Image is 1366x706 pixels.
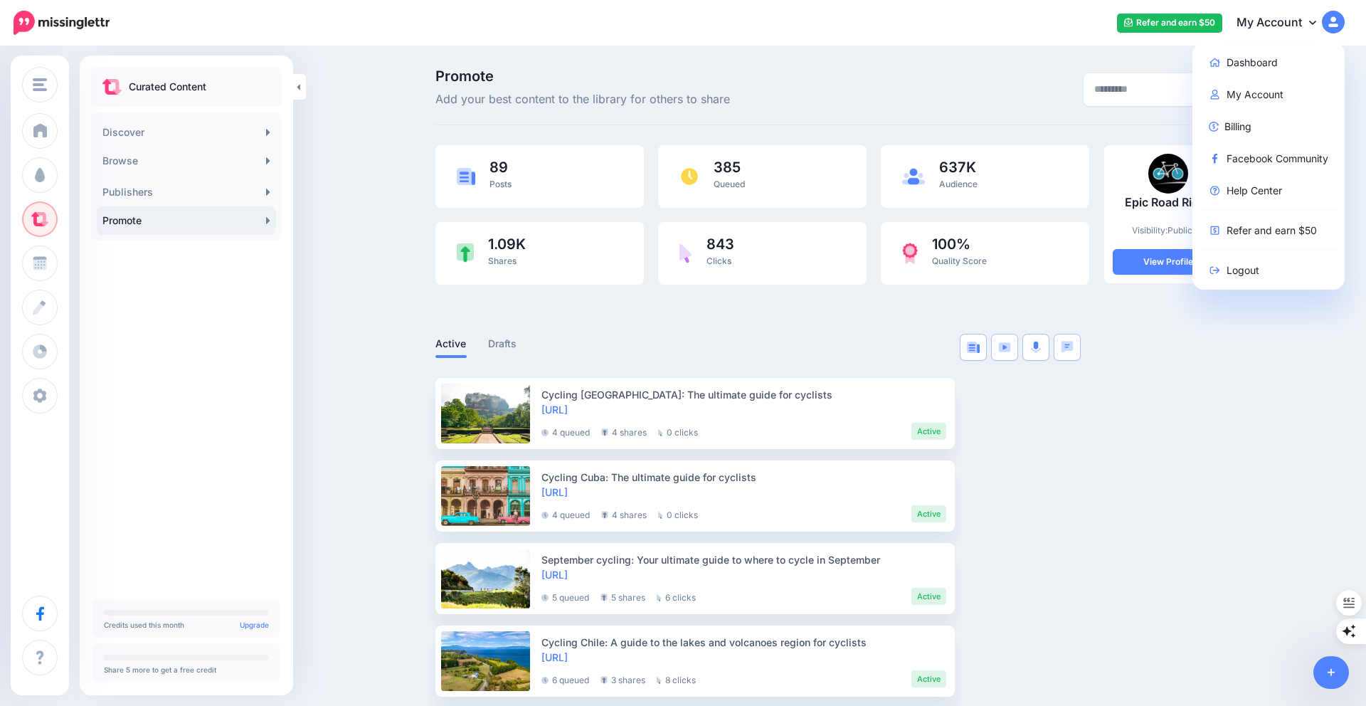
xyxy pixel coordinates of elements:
[1198,80,1340,108] a: My Account
[489,160,512,174] span: 89
[541,651,568,663] a: [URL]
[714,179,745,189] span: Queued
[1113,194,1224,212] p: Epic Road Rides
[967,342,980,353] img: article-blue.png
[657,677,662,684] img: pointer-grey.png
[601,423,647,440] li: 4 shares
[714,160,745,174] span: 385
[97,178,276,206] a: Publishers
[541,486,568,498] a: [URL]
[1192,43,1345,290] div: My Account
[435,90,730,109] span: Add your best content to the library for others to share
[541,512,549,519] img: clock-grey-darker.png
[601,505,647,522] li: 4 shares
[998,342,1011,352] img: video-blue.png
[658,423,698,440] li: 0 clicks
[601,511,608,519] img: share-grey.png
[1198,216,1340,244] a: Refer and earn $50
[488,335,517,352] a: Drafts
[33,78,47,91] img: menu.png
[902,243,918,264] img: prize-red.png
[939,179,978,189] span: Audience
[541,505,590,522] li: 4 queued
[600,594,608,601] img: share-grey.png
[541,552,946,567] div: September cycling: Your ultimate guide to where to cycle in September
[1061,341,1074,353] img: chat-square-blue.png
[97,206,276,235] a: Promote
[14,11,110,35] img: Missinglettr
[541,423,590,440] li: 4 queued
[435,69,730,83] span: Promote
[1113,223,1224,238] p: Visibility:
[541,635,946,650] div: Cycling Chile: A guide to the lakes and volcanoes region for cyclists
[541,594,549,601] img: clock-grey-darker.png
[679,243,692,263] img: pointer-purple.png
[435,335,467,352] a: Active
[911,670,946,687] li: Active
[600,676,608,684] img: share-grey.png
[1198,112,1340,140] a: Billing
[600,588,645,605] li: 5 shares
[102,79,122,95] img: curate.png
[601,428,608,436] img: share-grey.png
[939,160,978,174] span: 637K
[541,670,589,687] li: 6 queued
[706,237,734,251] span: 843
[129,78,206,95] p: Curated Content
[488,237,526,251] span: 1.09K
[932,237,987,251] span: 100%
[657,588,696,605] li: 6 clicks
[657,670,696,687] li: 8 clicks
[489,179,512,189] span: Posts
[541,677,549,684] img: clock-grey-darker.png
[911,505,946,522] li: Active
[1117,14,1222,33] a: Refer and earn $50
[658,512,663,519] img: pointer-grey.png
[1222,6,1345,41] a: My Account
[541,387,946,402] div: Cycling [GEOGRAPHIC_DATA]: The ultimate guide for cyclists
[1168,225,1204,236] a: Public
[658,429,663,436] img: pointer-grey.png
[706,255,731,266] span: Clicks
[658,505,698,522] li: 0 clicks
[488,255,517,266] span: Shares
[541,470,946,485] div: Cycling Cuba: The ultimate guide for cyclists
[1113,249,1224,275] a: View Profile
[1209,122,1219,132] img: revenue-blue.png
[541,429,549,436] img: clock-grey-darker.png
[1198,256,1340,284] a: Logout
[902,168,925,185] img: users-blue.png
[911,588,946,605] li: Active
[457,243,474,263] img: share-green.png
[457,168,475,184] img: article-blue.png
[541,404,568,416] a: [URL]
[97,147,276,175] a: Browse
[1198,176,1340,204] a: Help Center
[541,569,568,581] a: [URL]
[600,670,645,687] li: 3 shares
[97,118,276,147] a: Discover
[1198,48,1340,76] a: Dashboard
[1198,144,1340,172] a: Facebook Community
[657,594,662,601] img: pointer-grey.png
[1148,154,1188,194] img: 24232455_1656022774460514_806361043405941070_n-bsa87931_thumb.png
[911,423,946,440] li: Active
[1031,341,1041,354] img: microphone.png
[541,588,589,605] li: 5 queued
[932,255,987,266] span: Quality Score
[679,167,699,186] img: clock.png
